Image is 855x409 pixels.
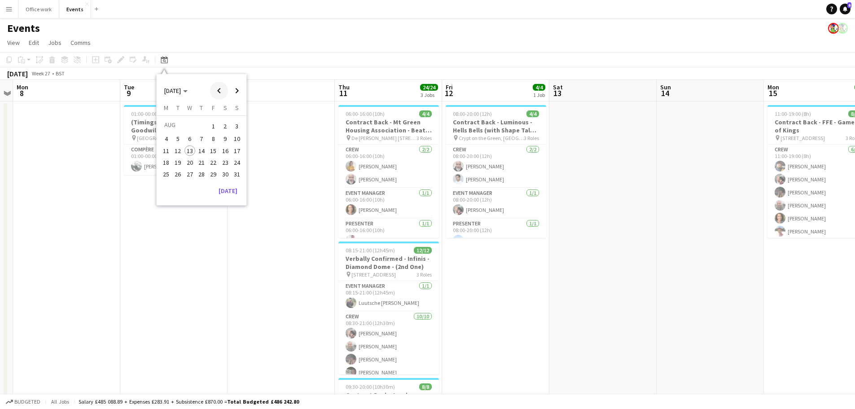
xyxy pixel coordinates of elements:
span: 22 [208,157,219,168]
span: 13 [184,145,195,156]
div: Salary £485 088.89 + Expenses £283.91 + Subsistence £870.00 = [79,398,299,405]
app-card-role: Event Manager1/108:15-21:00 (12h45m)Luutsche [PERSON_NAME] [338,281,439,312]
span: 08:15-21:00 (12h45m) [346,247,395,254]
span: T [200,104,203,112]
span: 18 [161,157,171,168]
button: 25-08-2025 [160,168,172,180]
span: 16 [220,145,231,156]
div: 3 Jobs [421,92,438,98]
span: 6 [847,2,851,8]
span: 2 [220,120,231,132]
span: Thu [338,83,350,91]
span: 15 [766,88,779,98]
div: [DATE] [7,69,28,78]
app-job-card: 08:15-21:00 (12h45m)12/12Verbally Confirmed - Infinis - Diamond Dome - (2nd One) [STREET_ADDRESS]... [338,242,439,374]
span: 3 Roles [417,135,432,141]
span: 30 [220,169,231,180]
span: 28 [196,169,207,180]
app-user-avatar: Event Team [828,23,839,34]
span: W [187,104,192,112]
button: Previous month [210,82,228,100]
button: 13-08-2025 [184,145,196,157]
h1: Events [7,22,40,35]
button: 12-08-2025 [172,145,184,157]
span: 9 [220,134,231,145]
app-card-role: Presenter1/108:00-20:00 (12h)[PERSON_NAME] [446,219,546,249]
span: 06:00-16:00 (10h) [346,110,385,117]
span: 8/8 [419,383,432,390]
button: 18-08-2025 [160,157,172,168]
a: View [4,37,23,48]
span: Budgeted [14,399,40,405]
span: 11 [161,145,171,156]
span: 5 [173,134,184,145]
span: 12 [444,88,453,98]
button: 24-08-2025 [231,157,243,168]
span: Mon [767,83,779,91]
span: 19 [173,157,184,168]
span: De [PERSON_NAME] [STREET_ADDRESS][PERSON_NAME] [351,135,417,141]
span: 09:30-20:00 (10h30m) [346,383,395,390]
span: Sat [553,83,563,91]
div: BST [56,70,65,77]
span: 4 [161,134,171,145]
span: All jobs [49,398,71,405]
button: 11-08-2025 [160,145,172,157]
app-user-avatar: Event Team [837,23,848,34]
h3: Verbally Confirmed - Infinis - Diamond Dome - (2nd One) [338,255,439,271]
span: 08:00-20:00 (12h) [453,110,492,117]
span: 12 [173,145,184,156]
span: 3 Roles [417,271,432,278]
button: 21-08-2025 [196,157,207,168]
span: 14 [659,88,671,98]
span: [DATE] [164,87,181,95]
a: Comms [67,37,94,48]
h3: Contract Back - Luminous - Hells Bells (with Shape Talk & 21 Day Challenge) [446,118,546,134]
span: 13 [552,88,563,98]
app-job-card: 01:00-00:00 (23h) (Wed)1/1(Timings TBC) - Bayer - Goodwill Quest [GEOGRAPHIC_DATA], [GEOGRAPHIC_D... [124,105,224,175]
app-job-card: 06:00-16:00 (10h)4/4Contract Back - Mt Green Housing Association - Beat The Clock De [PERSON_NAME... [338,105,439,238]
span: 24/24 [420,84,438,91]
app-card-role: Compère1/101:00-00:00 (23h)[PERSON_NAME] [124,145,224,175]
h3: Contract Back - Lendsacpe - Olympics [338,391,439,407]
span: 24 [232,157,242,168]
button: 03-08-2025 [231,119,243,133]
app-job-card: 08:00-20:00 (12h)4/4Contract Back - Luminous - Hells Bells (with Shape Talk & 21 Day Challenge) C... [446,105,546,238]
span: 10 [232,134,242,145]
span: Tue [124,83,134,91]
button: 01-08-2025 [207,119,219,133]
span: M [164,104,168,112]
span: 4/4 [526,110,539,117]
button: 05-08-2025 [172,133,184,145]
span: Fri [446,83,453,91]
span: 29 [208,169,219,180]
button: Next month [228,82,246,100]
span: Comms [70,39,91,47]
button: [DATE] [215,184,241,198]
span: 31 [232,169,242,180]
button: Choose month and year [161,83,191,99]
a: Jobs [44,37,65,48]
span: Crypt on the Green, [GEOGRAPHIC_DATA], [GEOGRAPHIC_DATA], [GEOGRAPHIC_DATA] [459,135,524,141]
span: 12/12 [414,247,432,254]
span: [STREET_ADDRESS] [351,271,396,278]
button: 09-08-2025 [219,133,231,145]
app-card-role: Presenter1/106:00-16:00 (10h)[PERSON_NAME] [338,219,439,249]
span: 17 [232,145,242,156]
button: Office work [18,0,59,18]
button: 17-08-2025 [231,145,243,157]
button: 08-08-2025 [207,133,219,145]
app-card-role: Event Manager1/106:00-16:00 (10h)[PERSON_NAME] [338,188,439,219]
div: 1 Job [533,92,545,98]
button: 07-08-2025 [196,133,207,145]
span: 3 Roles [524,135,539,141]
button: 10-08-2025 [231,133,243,145]
button: 31-08-2025 [231,168,243,180]
span: Week 27 [30,70,52,77]
button: 29-08-2025 [207,168,219,180]
span: 1 [208,120,219,132]
h3: (Timings TBC) - Bayer - Goodwill Quest [124,118,224,134]
span: 21 [196,157,207,168]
